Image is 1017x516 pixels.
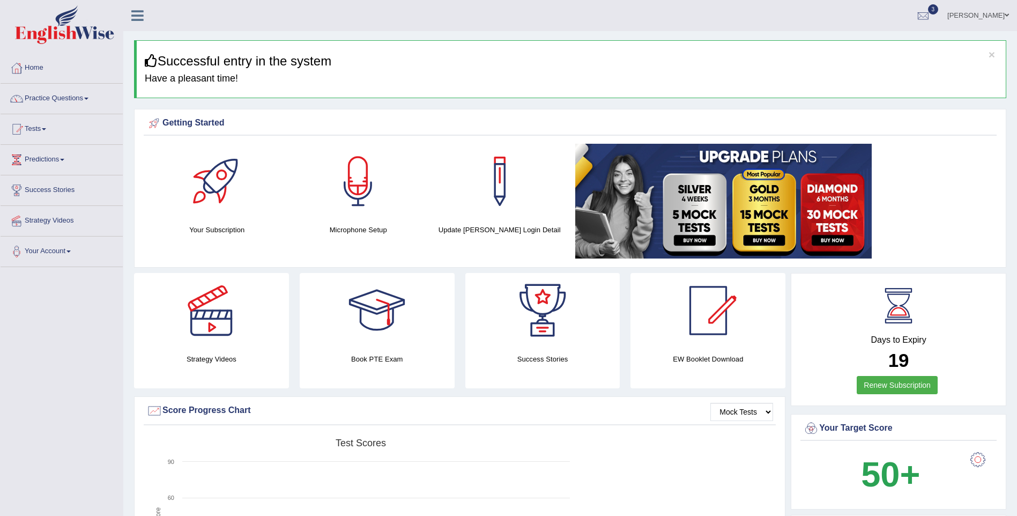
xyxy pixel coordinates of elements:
[1,53,123,80] a: Home
[803,421,994,437] div: Your Target Score
[145,54,998,68] h3: Successful entry in the system
[803,335,994,345] h4: Days to Expiry
[1,206,123,233] a: Strategy Videos
[465,353,620,365] h4: Success Stories
[168,495,174,501] text: 60
[1,84,123,110] a: Practice Questions
[336,438,386,448] tspan: Test scores
[1,175,123,202] a: Success Stories
[857,376,938,394] a: Renew Subscription
[928,4,939,14] span: 3
[989,49,995,60] button: ×
[152,224,282,235] h4: Your Subscription
[630,353,785,365] h4: EW Booklet Download
[575,144,872,259] img: small5.jpg
[861,455,920,494] b: 50+
[134,353,289,365] h4: Strategy Videos
[293,224,423,235] h4: Microphone Setup
[1,145,123,172] a: Predictions
[434,224,565,235] h4: Update [PERSON_NAME] Login Detail
[888,350,909,371] b: 19
[1,237,123,263] a: Your Account
[300,353,455,365] h4: Book PTE Exam
[1,114,123,141] a: Tests
[145,73,998,84] h4: Have a pleasant time!
[146,403,773,419] div: Score Progress Chart
[146,115,994,131] div: Getting Started
[168,459,174,465] text: 90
